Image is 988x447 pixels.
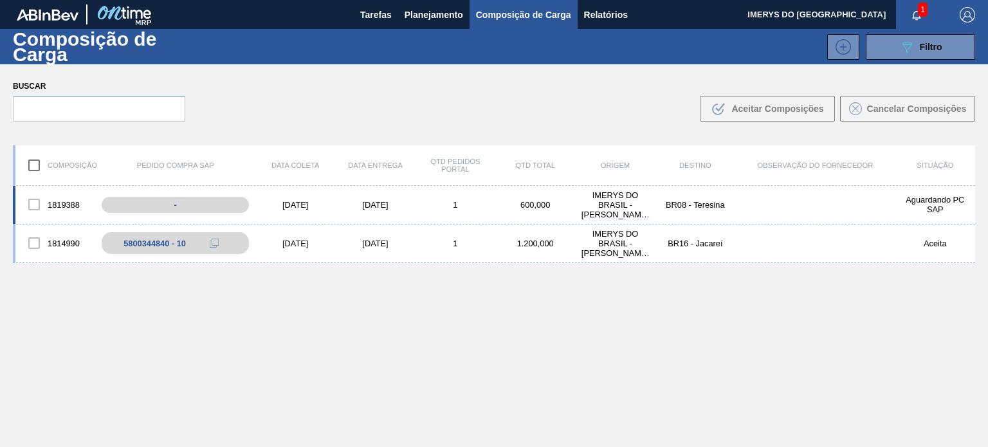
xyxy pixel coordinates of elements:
span: Composição de Carga [476,7,571,23]
div: 600,000 [495,200,575,210]
div: Destino [655,161,735,169]
button: Filtro [866,34,975,60]
div: Observação do Fornecedor [735,161,895,169]
div: IMERYS DO BRASIL - PAULINA (SP) [575,190,655,219]
button: Cancelar Composições [840,96,975,122]
span: Relatórios [584,7,628,23]
div: 5800344840 - 10 [123,239,186,248]
div: [DATE] [255,239,335,248]
div: [DATE] [335,239,415,248]
div: Origem [575,161,655,169]
span: Filtro [920,42,942,52]
span: Aceitar Composições [731,104,823,114]
div: 1819388 [15,191,95,218]
div: IMERYS DO BRASIL - PAULINA (SP) [575,229,655,258]
div: [DATE] [255,200,335,210]
div: 1 [416,200,495,210]
div: Nova Composição [821,34,859,60]
div: 1814990 [15,230,95,257]
div: [DATE] [335,200,415,210]
span: 1 [918,3,928,17]
div: Aceita [895,239,975,248]
label: Buscar [13,77,185,96]
span: Tarefas [360,7,392,23]
div: - [102,197,249,213]
span: Planejamento [405,7,463,23]
img: Logout [960,7,975,23]
div: Qtd Total [495,161,575,169]
div: BR16 - Jacareí [655,239,735,248]
div: BR08 - Teresina [655,200,735,210]
div: 1.200,000 [495,239,575,248]
h1: Composição de Carga [13,32,216,61]
div: Pedido Compra SAP [95,161,255,169]
button: Aceitar Composições [700,96,835,122]
div: Qtd Pedidos Portal [416,158,495,173]
div: Copiar [201,235,227,251]
div: Aguardando PC SAP [895,195,975,214]
div: Composição [15,152,95,179]
div: Data entrega [335,161,415,169]
span: Cancelar Composições [867,104,967,114]
div: Data coleta [255,161,335,169]
button: Notificações [896,6,937,24]
div: 1 [416,239,495,248]
img: TNhmsLtSVTkK8tSr43FrP2fwEKptu5GPRR3wAAAABJRU5ErkJggg== [17,9,78,21]
div: Situação [895,161,975,169]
